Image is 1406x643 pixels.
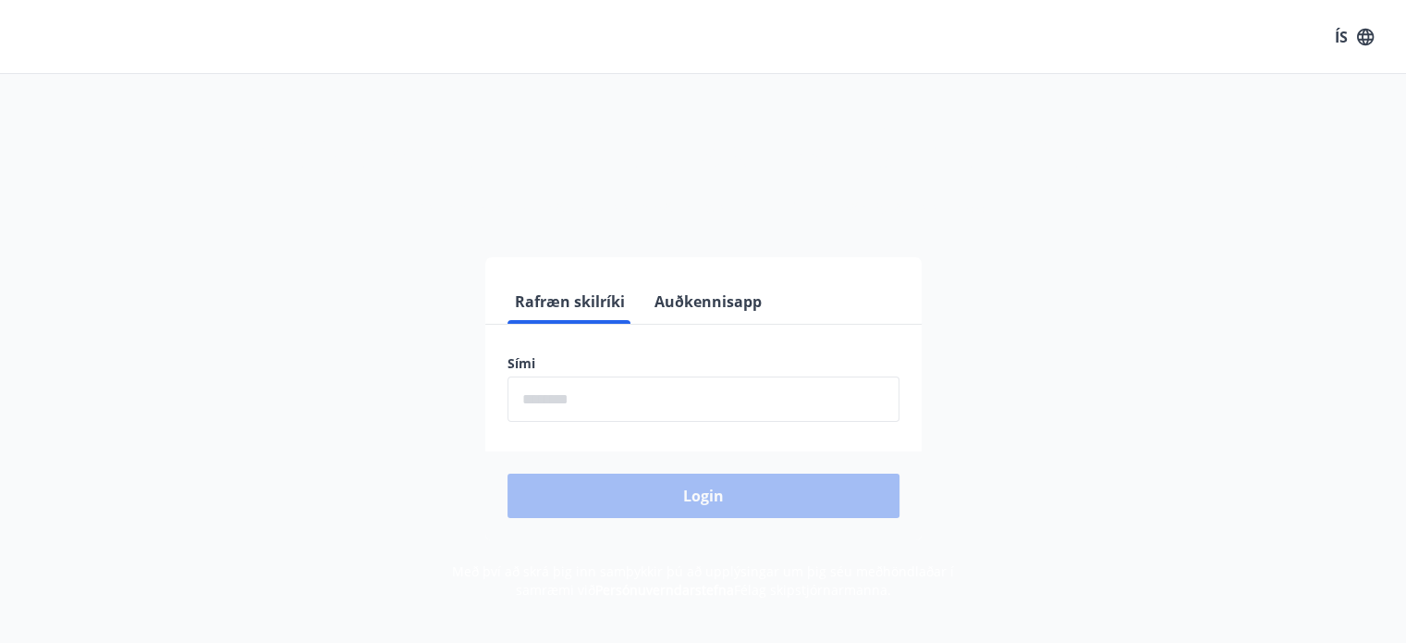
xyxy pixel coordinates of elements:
button: Auðkennisapp [647,279,769,324]
button: ÍS [1325,20,1384,54]
button: Rafræn skilríki [507,279,632,324]
span: Með því að skrá þig inn samþykkir þú að upplýsingar um þig séu meðhöndlaðar í samræmi við Félag s... [452,563,954,599]
h1: Félagavefur, Félag skipstjórnarmanna [60,111,1347,181]
a: Persónuverndarstefna [595,581,734,599]
span: Vinsamlegast skráðu þig inn með rafrænum skilríkjum eða Auðkennisappi. [413,197,994,219]
label: Sími [507,354,899,373]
